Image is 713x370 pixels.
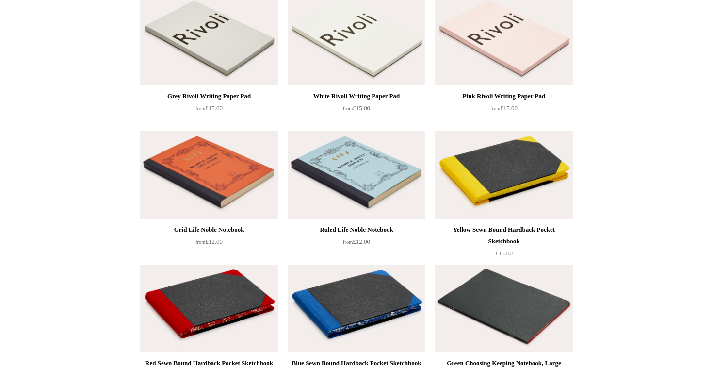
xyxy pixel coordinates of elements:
span: £12.00 [343,238,370,245]
a: Grid Life Noble Notebook from£12.00 [140,224,278,264]
img: Grid Life Noble Notebook [140,131,278,219]
img: Ruled Life Noble Notebook [288,131,425,219]
span: from [343,239,353,245]
span: from [343,106,353,111]
div: Ruled Life Noble Notebook [290,224,423,235]
img: Blue Sewn Bound Hardback Pocket Sketchbook [288,265,425,352]
span: £15.00 [495,250,513,257]
a: Ruled Life Noble Notebook from£12.00 [288,224,425,264]
div: Red Sewn Bound Hardback Pocket Sketchbook [143,357,275,369]
img: Green Choosing Keeping Notebook, Large [435,265,573,352]
a: Green Choosing Keeping Notebook, Large Green Choosing Keeping Notebook, Large [435,265,573,352]
span: from [195,106,205,111]
div: Yellow Sewn Bound Hardback Pocket Sketchbook [438,224,570,247]
a: Grid Life Noble Notebook Grid Life Noble Notebook [140,131,278,219]
span: £15.00 [490,104,518,112]
span: £15.00 [195,104,223,112]
span: £12.00 [195,238,223,245]
a: Ruled Life Noble Notebook Ruled Life Noble Notebook [288,131,425,219]
div: Grey Rivoli Writing Paper Pad [143,90,275,102]
a: White Rivoli Writing Paper Pad from£15.00 [288,90,425,130]
div: Blue Sewn Bound Hardback Pocket Sketchbook [290,357,423,369]
a: Red Sewn Bound Hardback Pocket Sketchbook Red Sewn Bound Hardback Pocket Sketchbook [140,265,278,352]
span: from [490,106,500,111]
div: White Rivoli Writing Paper Pad [290,90,423,102]
a: Yellow Sewn Bound Hardback Pocket Sketchbook £15.00 [435,224,573,264]
div: Green Choosing Keeping Notebook, Large [438,357,570,369]
a: Grey Rivoli Writing Paper Pad from£15.00 [140,90,278,130]
span: £15.00 [343,104,370,112]
span: from [195,239,205,245]
img: Yellow Sewn Bound Hardback Pocket Sketchbook [435,131,573,219]
a: Blue Sewn Bound Hardback Pocket Sketchbook Blue Sewn Bound Hardback Pocket Sketchbook [288,265,425,352]
a: Pink Rivoli Writing Paper Pad from£15.00 [435,90,573,130]
div: Grid Life Noble Notebook [143,224,275,235]
div: Pink Rivoli Writing Paper Pad [438,90,570,102]
a: Yellow Sewn Bound Hardback Pocket Sketchbook Yellow Sewn Bound Hardback Pocket Sketchbook [435,131,573,219]
img: Red Sewn Bound Hardback Pocket Sketchbook [140,265,278,352]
